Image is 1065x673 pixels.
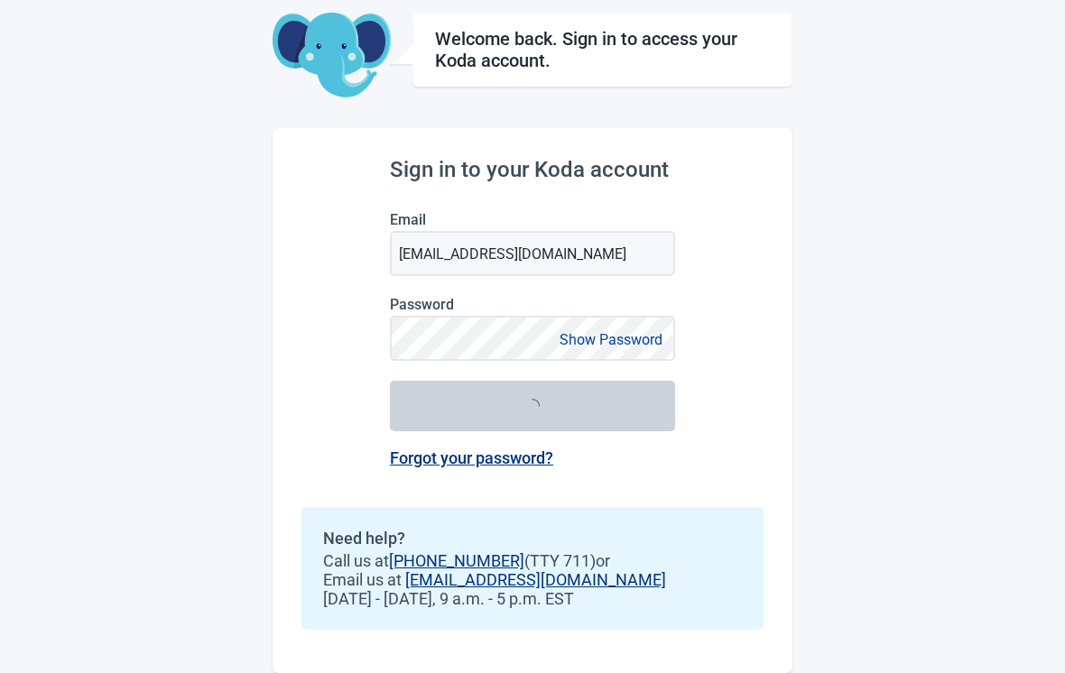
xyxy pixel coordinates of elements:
img: Koda Elephant [273,13,391,99]
a: [PHONE_NUMBER] [389,551,524,570]
a: [EMAIL_ADDRESS][DOMAIN_NAME] [405,570,666,589]
span: Call us at (TTY 711) or [323,551,742,570]
a: Forgot your password? [390,448,553,467]
h1: Welcome back. Sign in to access your Koda account. [435,28,770,71]
h2: Need help? [323,529,742,548]
span: [DATE] - [DATE], 9 a.m. - 5 p.m. EST [323,589,742,608]
h2: Sign in to your Koda account [390,157,675,182]
button: Show Password [554,327,668,352]
span: loading [524,398,542,415]
label: Password [390,296,675,313]
label: Email [390,211,675,228]
span: Email us at [323,570,742,589]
